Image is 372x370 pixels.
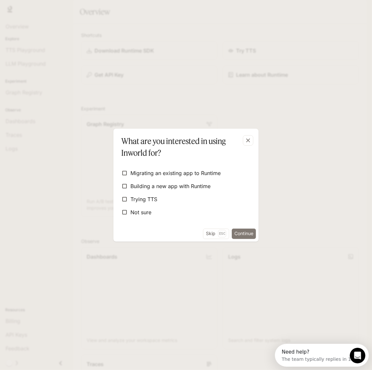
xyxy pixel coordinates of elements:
span: Trying TTS [130,195,157,203]
div: Need help? [7,6,79,11]
button: Continue [232,229,256,239]
span: Building a new app with Runtime [130,182,211,190]
iframe: Intercom live chat discovery launcher [275,344,369,367]
div: The team typically replies in 1d [7,11,79,18]
div: Open Intercom Messenger [3,3,98,21]
p: Esc [218,230,226,237]
span: Migrating an existing app to Runtime [130,169,221,177]
iframe: Intercom live chat [350,348,365,363]
span: Not sure [130,208,151,216]
p: What are you interested in using Inworld for? [121,135,248,159]
button: SkipEsc [203,229,229,239]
